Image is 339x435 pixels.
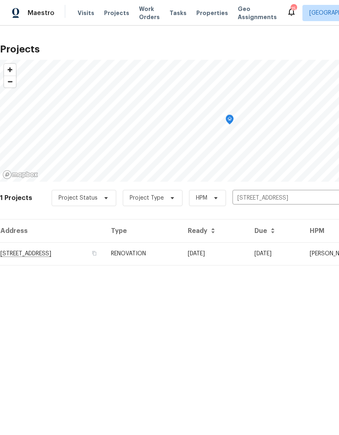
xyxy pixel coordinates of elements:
[130,194,164,202] span: Project Type
[104,220,181,242] th: Type
[238,5,277,21] span: Geo Assignments
[139,5,160,21] span: Work Orders
[78,9,94,17] span: Visits
[226,115,234,127] div: Map marker
[4,76,16,87] button: Zoom out
[196,194,207,202] span: HPM
[196,9,228,17] span: Properties
[104,9,129,17] span: Projects
[169,10,187,16] span: Tasks
[2,170,38,179] a: Mapbox homepage
[181,220,248,242] th: Ready
[59,194,98,202] span: Project Status
[4,64,16,76] button: Zoom in
[248,242,303,265] td: [DATE]
[104,242,181,265] td: RENOVATION
[181,242,248,265] td: Acq COE 2025-10-01T00:00:00.000Z
[28,9,54,17] span: Maestro
[91,250,98,257] button: Copy Address
[291,5,296,13] div: 15
[248,220,303,242] th: Due
[233,192,326,204] input: Search projects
